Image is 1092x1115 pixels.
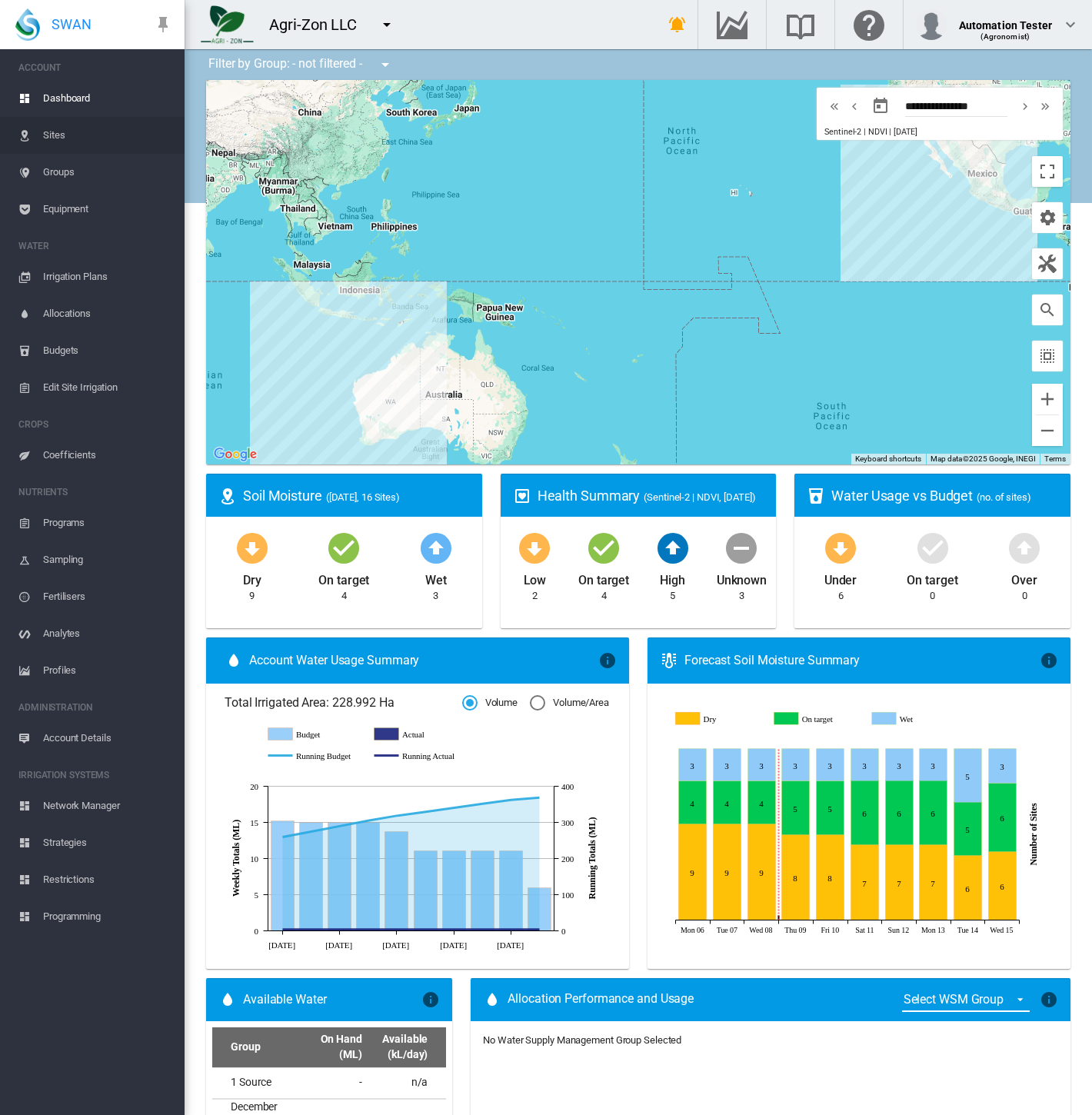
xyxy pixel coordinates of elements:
[18,234,172,258] span: WATER
[212,1027,290,1067] th: Group
[679,781,707,824] g: On target Oct 06, 2025 4
[817,749,844,781] g: Wet Oct 10, 2025 3
[1032,384,1063,414] button: Zoom in
[748,781,776,824] g: On target Oct 08, 2025 4
[43,824,172,861] span: Strategies
[43,861,172,898] span: Restrictions
[299,822,322,930] g: Budget Aug 13 15.04
[368,1027,446,1067] th: Available (kL/day)
[1040,990,1058,1009] md-icon: icon-information
[249,589,255,603] div: 9
[782,749,810,781] g: Wet Oct 09, 2025 3
[954,856,982,920] g: Dry Oct 14, 2025 6
[365,926,371,932] circle: Running Actual Aug 27 3.5
[954,749,982,803] g: Wet Oct 14, 2025 5
[18,412,172,437] span: CROPS
[341,589,347,603] div: 4
[18,695,172,720] span: ADMINISTRATION
[15,8,40,41] img: SWAN-Landscape-Logo-Colour-drop.png
[1015,97,1035,115] button: icon-chevron-right
[375,749,465,763] g: Running Actual
[902,988,1030,1012] md-select: {{'ALLOCATION.SELECT_GROUP' | i18next}}
[393,812,399,818] circle: Running Budget Sep 3 318.33
[255,927,259,936] tspan: 0
[308,828,314,834] circle: Running Budget Aug 13 274.54
[43,258,172,295] span: Irrigation Plans
[201,5,254,44] img: 7FicoSLW9yRjj7F2+0uvjPufP+ga39vogPu+G1+wvBtcm3fNv859aGr42DJ5pXiEAAAAAAAAAAAAAAAAAAAAAAAAAAAAAAAAA...
[451,926,457,932] circle: Running Actual Sep 17 3.5
[308,926,314,932] circle: Running Actual Aug 13 3.5
[225,651,243,670] md-icon: icon-water
[844,97,864,115] button: icon-chevron-left
[1032,341,1063,371] button: icon-select-all
[1037,97,1054,115] md-icon: icon-chevron-double-right
[268,749,359,763] g: Running Budget
[954,802,982,856] g: On target Oct 14, 2025 5
[989,852,1017,920] g: Dry Oct 15, 2025 6
[433,589,438,603] div: 3
[822,529,859,566] md-icon: icon-arrow-down-bold-circle
[271,820,294,930] g: Budget Aug 6 15.21
[817,781,844,835] g: On target Oct 10, 2025 5
[957,926,978,934] tspan: Tue 14
[920,749,947,781] g: Wet Oct 13, 2025 3
[393,926,399,932] circle: Running Actual Sep 3 3.5
[212,1068,290,1098] td: 1 Source
[422,808,428,814] circle: Running Budget Sep 10 329.36
[920,780,947,845] g: On target Oct 13, 2025 6
[601,589,607,603] div: 4
[43,787,172,824] span: Network Manager
[662,9,693,40] button: icon-bell-ring
[1032,295,1063,325] button: icon-magnify
[371,9,402,40] button: icon-menu-down
[561,854,574,864] tspan: 200
[43,154,172,191] span: Groups
[536,926,542,932] circle: Running Actual Oct 8 3.5
[336,926,342,932] circle: Running Actual Aug 20 3.5
[782,781,810,835] g: On target Oct 09, 2025 5
[375,727,465,741] g: Actual
[479,800,485,807] circle: Running Budget Sep 24 351.43
[250,818,258,827] tspan: 15
[451,804,457,810] circle: Running Budget Sep 17 340.39
[886,845,914,920] g: Dry Oct 12, 2025 7
[318,566,369,589] div: On target
[326,491,400,503] span: ([DATE], 16 Sites)
[43,80,172,117] span: Dashboard
[739,589,744,603] div: 3
[43,652,172,689] span: Profiles
[750,926,773,934] tspan: Wed 08
[670,589,675,603] div: 5
[296,1075,361,1090] div: -
[479,926,485,932] circle: Running Actual Sep 24 3.5
[218,990,237,1009] md-icon: icon-water
[538,486,764,505] div: Health Summary
[497,940,524,950] tspan: [DATE]
[1032,156,1063,187] button: Toggle fullscreen view
[43,191,172,228] span: Equipment
[325,940,352,950] tspan: [DATE]
[684,652,1040,669] div: Forecast Soil Moisture Summary
[532,589,538,603] div: 2
[1040,651,1058,670] md-icon: icon-information
[422,926,428,932] circle: Running Actual Sep 10 3.5
[43,117,172,154] span: Sites
[817,835,844,920] g: Dry Oct 10, 2025 8
[268,727,359,741] g: Budget
[931,454,1035,463] span: Map data ©2025 Google, INEGI
[376,55,395,74] md-icon: icon-menu-down
[52,15,92,34] span: SWAN
[977,491,1031,503] span: (no. of sites)
[250,782,258,791] tspan: 20
[1061,15,1080,34] md-icon: icon-chevron-down
[43,504,172,541] span: Programs
[831,486,1058,505] div: Water Usage vs Budget
[585,529,622,566] md-icon: icon-checkbox-marked-circle
[660,566,685,589] div: High
[375,1075,428,1090] div: n/a
[838,589,844,603] div: 6
[536,794,542,800] circle: Running Budget Oct 8 368.47
[513,487,531,505] md-icon: icon-heart-box-outline
[889,127,917,137] span: | [DATE]
[382,940,409,950] tspan: [DATE]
